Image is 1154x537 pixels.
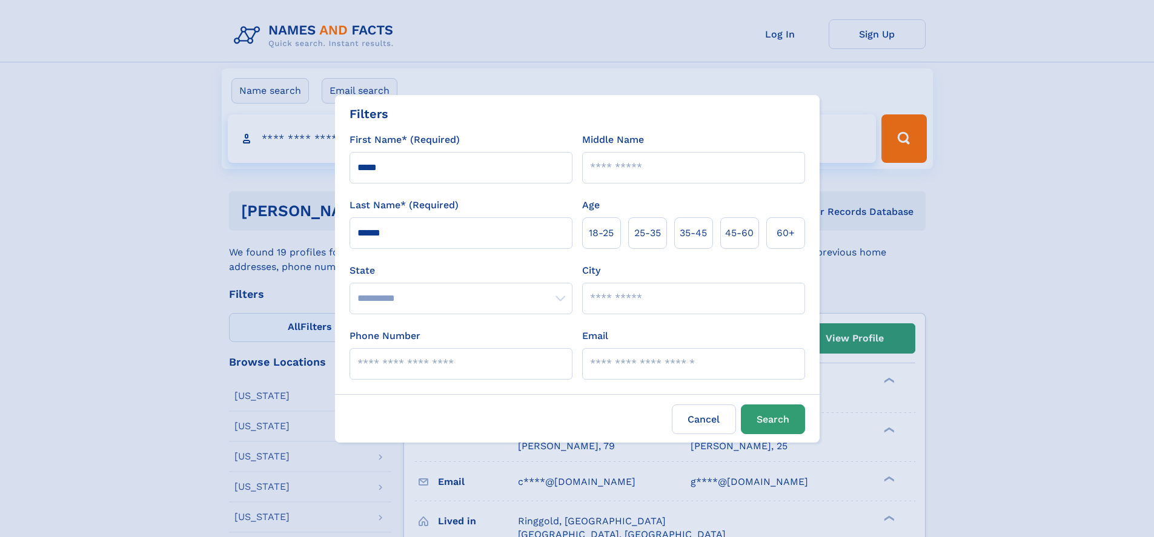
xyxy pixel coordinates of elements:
[350,263,572,278] label: State
[350,198,459,212] label: Last Name* (Required)
[725,226,754,240] span: 45‑60
[350,329,420,343] label: Phone Number
[582,198,600,212] label: Age
[350,105,388,123] div: Filters
[672,404,736,434] label: Cancel
[582,263,600,278] label: City
[741,404,805,434] button: Search
[634,226,661,240] span: 25‑35
[777,226,795,240] span: 60+
[589,226,614,240] span: 18‑25
[582,329,608,343] label: Email
[680,226,707,240] span: 35‑45
[350,133,460,147] label: First Name* (Required)
[582,133,644,147] label: Middle Name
